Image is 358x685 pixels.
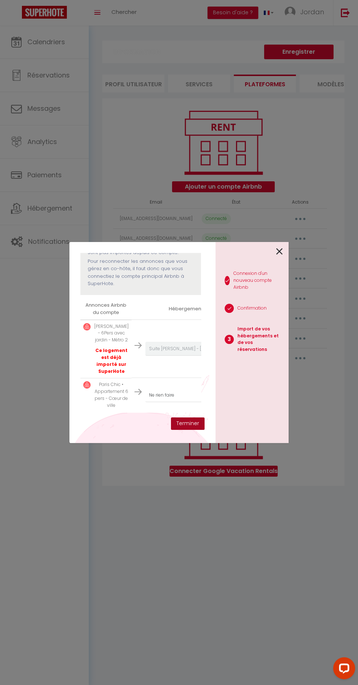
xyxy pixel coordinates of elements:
[233,270,283,291] p: Connexion d'un nouveau compte Airbnb
[94,323,129,344] p: [PERSON_NAME] - 6Pers avec jardin - Métro 2
[237,305,267,312] p: Confirmation
[80,299,132,319] th: Annonces Airbnb du compte
[225,335,234,344] span: 3
[132,299,309,319] th: Hébergements SuperHote correspondants
[237,326,283,353] p: Import de vos hébergements et de vos réservations
[94,347,129,375] p: Ce logement est déjà importé sur SuperHote
[88,258,194,288] p: Pour reconnecter les annonces que vous gérez en co-hôte, il faut donc que vous connectiez le comp...
[327,654,358,685] iframe: LiveChat chat widget
[94,381,129,409] p: Paris Chic • Appartement 6 pers - Cœur de ville
[171,417,205,430] button: Terminer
